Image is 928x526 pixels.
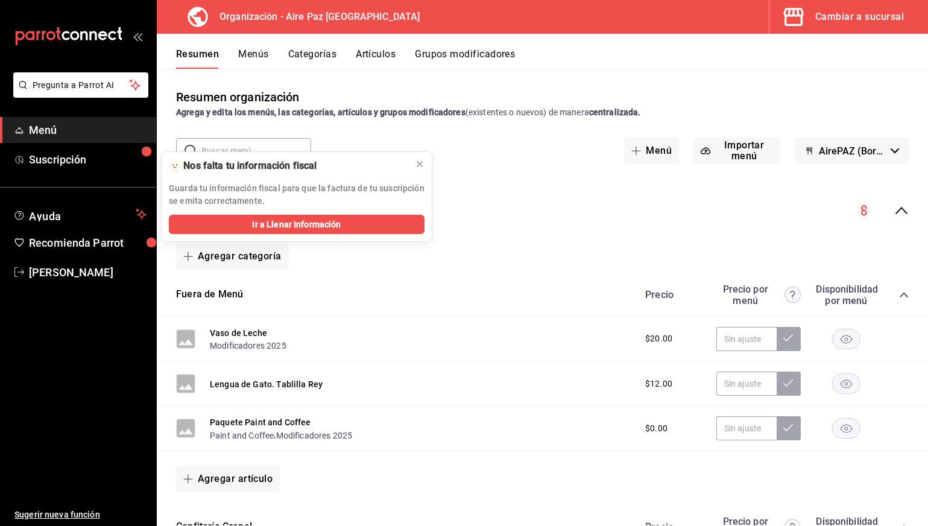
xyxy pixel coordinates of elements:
[33,79,130,92] span: Pregunta a Parrot AI
[133,31,142,41] button: open_drawer_menu
[716,284,801,306] div: Precio por menú
[252,218,341,231] span: Ir a Llenar Información
[815,8,904,25] div: Cambiar a sucursal
[210,10,420,24] h3: Organización - Aire Paz [GEOGRAPHIC_DATA]
[29,235,147,251] span: Recomienda Parrot
[29,264,147,280] span: [PERSON_NAME]
[210,340,286,352] button: Modificadores 2025
[819,145,886,157] span: AirePAZ (Borrador)
[356,48,396,69] button: Artículos
[210,378,323,390] button: Lengua de Gato. Tablilla Rey
[716,327,777,351] input: Sin ajuste
[176,48,928,69] div: navigation tabs
[288,48,337,69] button: Categorías
[169,182,425,208] p: Guarda tu información fiscal para que la factura de tu suscripción se emita correctamente.
[645,378,672,390] span: $12.00
[238,48,268,69] button: Menús
[13,72,148,98] button: Pregunta a Parrot AI
[29,207,131,221] span: Ayuda
[157,183,928,239] div: collapse-menu-row
[210,416,311,428] button: Paquete Paint and Coffee
[176,288,243,302] button: Fuera de Menú
[176,107,466,117] strong: Agrega y edita los menús, las categorías, artículos y grupos modificadores
[8,87,148,100] a: Pregunta a Parrot AI
[589,107,641,117] strong: centralizada.
[716,416,777,440] input: Sin ajuste
[716,372,777,396] input: Sin ajuste
[693,138,780,163] button: Importar menú
[201,139,311,163] input: Buscar menú
[899,290,909,300] button: collapse-category-row
[14,509,147,521] span: Sugerir nueva función
[795,138,909,163] button: AirePAZ (Borrador)
[176,88,300,106] div: Resumen organización
[645,332,672,345] span: $20.00
[176,48,219,69] button: Resumen
[29,122,147,138] span: Menú
[29,151,147,168] span: Suscripción
[816,284,876,306] div: Disponibilidad por menú
[276,429,353,442] button: Modificadores 2025
[210,428,352,441] div: ,
[176,466,280,492] button: Agregar artículo
[633,289,710,300] div: Precio
[169,215,425,234] button: Ir a Llenar Información
[176,106,909,119] div: (existentes o nuevos) de manera
[169,159,405,173] div: 🫥 Nos falta tu información fiscal
[415,48,515,69] button: Grupos modificadores
[176,244,289,269] button: Agregar categoría
[210,429,274,442] button: Paint and Coffee
[624,138,679,163] button: Menú
[645,422,668,435] span: $0.00
[210,327,267,339] button: Vaso de Leche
